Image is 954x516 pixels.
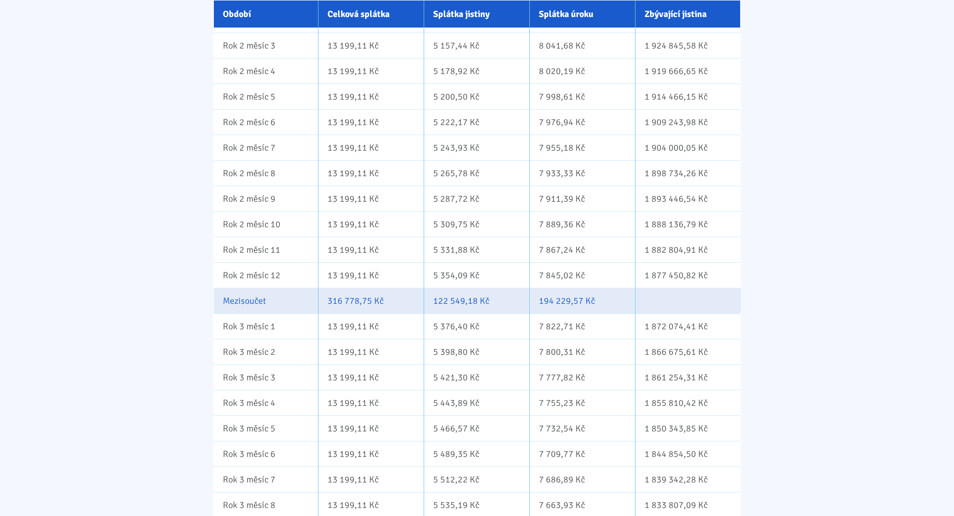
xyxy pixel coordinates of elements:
td: Rok 3 měsíc 1 [214,313,319,339]
td: 13 199,11 Kč [318,339,424,364]
td: 5 222,17 Kč [424,109,529,135]
td: 5 200,50 Kč [424,84,529,109]
td: 5 489,35 Kč [424,441,529,466]
td: 1 898 734,26 Kč [635,160,741,186]
td: 13 199,11 Kč [318,364,424,390]
td: 7 911,39 Kč [529,186,635,211]
td: 5 466,57 Kč [424,415,529,441]
td: 13 199,11 Kč [318,33,424,58]
td: 1 924 845,58 Kč [635,33,741,58]
td: Rok 2 měsíc 9 [214,186,319,211]
td: 7 732,54 Kč [529,415,635,441]
td: Rok 3 měsíc 3 [214,364,319,390]
td: 13 199,11 Kč [318,186,424,211]
td: 7 933,33 Kč [529,160,635,186]
td: 7 955,18 Kč [529,135,635,160]
td: Rok 2 měsíc 11 [214,237,319,262]
td: 1 909 243,98 Kč [635,109,741,135]
td: 5 243,93 Kč [424,135,529,160]
td: 7 686,89 Kč [529,466,635,492]
td: 5 287,72 Kč [424,186,529,211]
td: 13 199,11 Kč [318,466,424,492]
td: Rok 3 měsíc 7 [214,466,319,492]
td: 13 199,11 Kč [318,415,424,441]
td: 7 889,36 Kč [529,211,635,237]
td: 5 443,89 Kč [424,390,529,415]
td: 1 866 675,61 Kč [635,339,741,364]
td: Rok 2 měsíc 3 [214,33,319,58]
td: 5 512,22 Kč [424,466,529,492]
td: 1 839 342,28 Kč [635,466,741,492]
td: 5 376,40 Kč [424,313,529,339]
td: 1 855 810,42 Kč [635,390,741,415]
td: 194 229,57 Kč [529,288,635,313]
td: 5 178,92 Kč [424,58,529,84]
td: Rok 2 měsíc 8 [214,160,319,186]
td: 13 199,11 Kč [318,262,424,288]
td: 8 041,68 Kč [529,33,635,58]
td: 8 020,19 Kč [529,58,635,84]
td: 5 421,30 Kč [424,364,529,390]
td: 13 199,11 Kč [318,313,424,339]
td: 1 882 804,91 Kč [635,237,741,262]
td: 7 800,31 Kč [529,339,635,364]
td: 1 844 854,50 Kč [635,441,741,466]
td: Rok 3 měsíc 2 [214,339,319,364]
td: Rok 3 měsíc 5 [214,415,319,441]
td: 7 867,24 Kč [529,237,635,262]
td: Rok 2 měsíc 12 [214,262,319,288]
td: 13 199,11 Kč [318,237,424,262]
td: 5 354,09 Kč [424,262,529,288]
td: 13 199,11 Kč [318,135,424,160]
td: 1 877 450,82 Kč [635,262,741,288]
td: 122 549,18 Kč [424,288,529,313]
td: 5 309,75 Kč [424,211,529,237]
td: 7 709,77 Kč [529,441,635,466]
td: 1 919 666,65 Kč [635,58,741,84]
td: 5 265,78 Kč [424,160,529,186]
td: Mezisoučet [214,288,319,313]
td: 1 888 136,79 Kč [635,211,741,237]
td: 7 976,94 Kč [529,109,635,135]
td: 13 199,11 Kč [318,84,424,109]
td: 1 872 074,41 Kč [635,313,741,339]
td: Rok 2 měsíc 7 [214,135,319,160]
td: Rok 2 měsíc 4 [214,58,319,84]
td: 5 157,44 Kč [424,33,529,58]
td: Rok 2 měsíc 5 [214,84,319,109]
td: Rok 2 měsíc 10 [214,211,319,237]
td: 7 822,71 Kč [529,313,635,339]
td: 7 755,23 Kč [529,390,635,415]
td: 13 199,11 Kč [318,441,424,466]
td: 1 893 446,54 Kč [635,186,741,211]
td: Rok 2 měsíc 6 [214,109,319,135]
td: 1 904 000,05 Kč [635,135,741,160]
td: 13 199,11 Kč [318,109,424,135]
td: 7 998,61 Kč [529,84,635,109]
td: 13 199,11 Kč [318,160,424,186]
td: 5 398,80 Kč [424,339,529,364]
td: Rok 3 měsíc 6 [214,441,319,466]
td: 1 850 343,85 Kč [635,415,741,441]
td: 1 861 254,31 Kč [635,364,741,390]
td: 5 331,88 Kč [424,237,529,262]
td: 7 845,02 Kč [529,262,635,288]
td: 1 914 466,15 Kč [635,84,741,109]
td: 13 199,11 Kč [318,390,424,415]
td: Rok 3 měsíc 4 [214,390,319,415]
td: 13 199,11 Kč [318,58,424,84]
td: 13 199,11 Kč [318,211,424,237]
td: 7 777,82 Kč [529,364,635,390]
td: 316 778,75 Kč [318,288,424,313]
